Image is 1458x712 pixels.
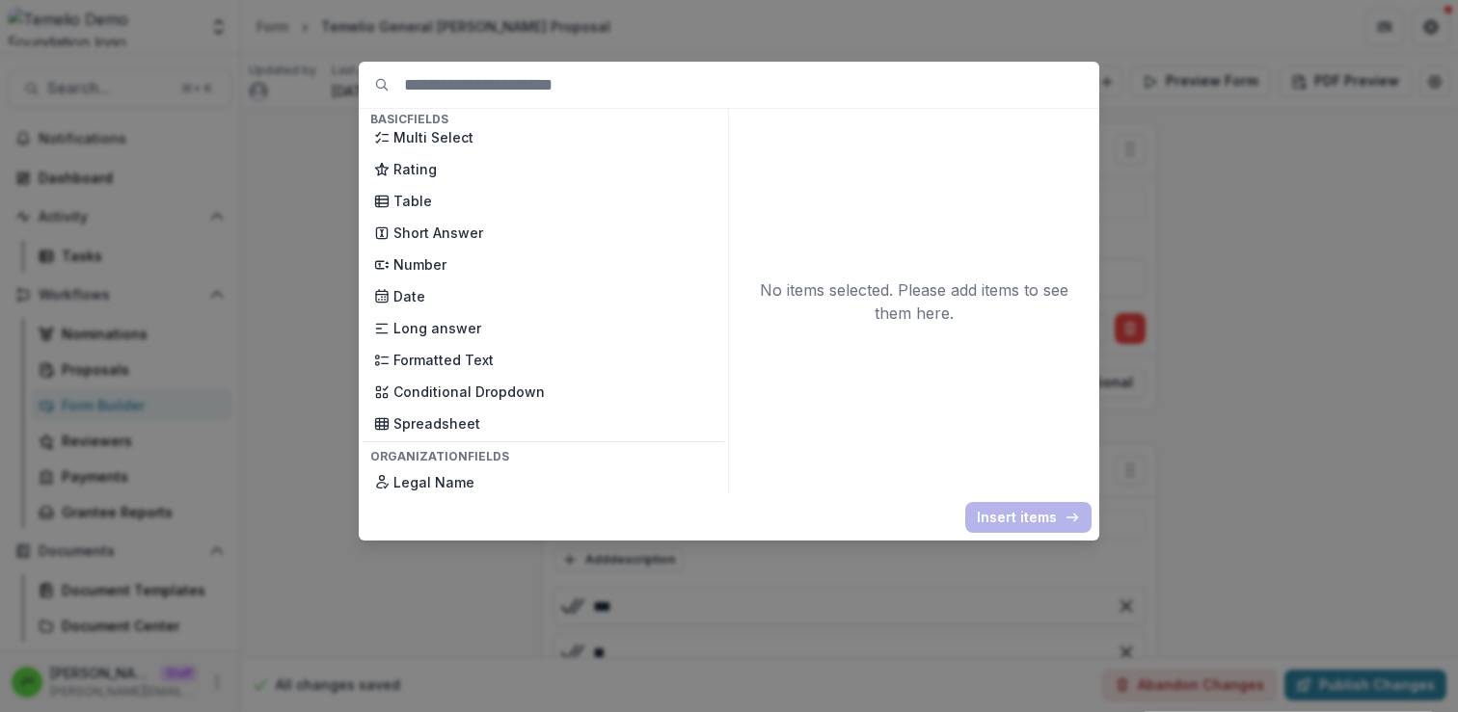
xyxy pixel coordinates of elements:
h4: Basic Fields [363,109,724,130]
p: Multi Select [393,127,713,147]
h4: Organization Fields [363,446,724,467]
p: Short Answer [393,223,713,243]
p: Number [393,254,713,275]
p: Rating [393,159,713,179]
p: Table [393,191,713,211]
p: Long answer [393,318,713,338]
p: Formatted Text [393,350,713,370]
p: Conditional Dropdown [393,382,713,402]
p: No items selected. Please add items to see them here. [748,278,1080,325]
button: Insert items [965,502,1092,533]
p: Legal Name [393,472,713,492]
p: Spreadsheet [393,413,713,434]
p: Date [393,286,713,306]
